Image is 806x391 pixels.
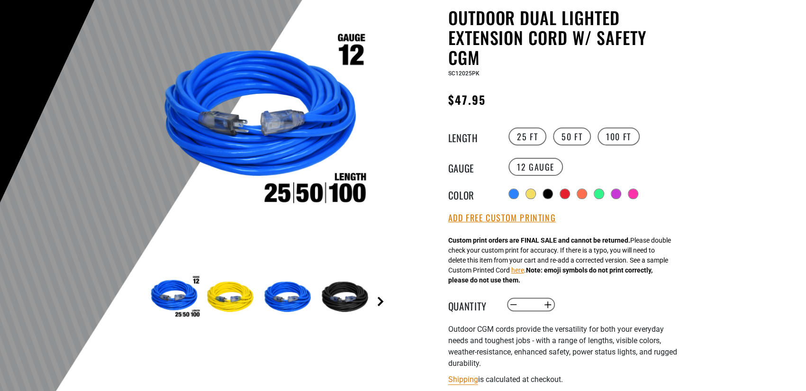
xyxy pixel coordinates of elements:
strong: Custom print orders are FINAL SALE and cannot be returned. [448,236,630,244]
a: Next [376,297,385,306]
button: Add Free Custom Printing [448,213,556,223]
span: $47.95 [448,91,486,108]
legend: Length [448,130,496,143]
h1: Outdoor Dual Lighted Extension Cord w/ Safety CGM [448,8,680,67]
legend: Color [448,188,496,200]
label: Quantity [448,299,496,311]
button: here [511,265,524,275]
div: Please double check your custom print for accuracy. If there is a typo, you will need to delete t... [448,236,671,285]
img: Yellow [204,270,259,325]
img: Blue [262,270,317,325]
a: Shipping [448,375,478,384]
label: 12 Gauge [508,158,563,176]
img: Black [319,270,374,325]
label: 50 FT [553,127,591,145]
label: 100 FT [598,127,640,145]
label: 25 FT [508,127,546,145]
legend: Gauge [448,161,496,173]
span: SC12025PK [448,70,480,77]
div: is calculated at checkout. [448,373,680,386]
span: Outdoor CGM cords provide the versatility for both your everyday needs and toughest jobs - with a... [448,325,677,368]
strong: Note: emoji symbols do not print correctly, please do not use them. [448,266,652,284]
